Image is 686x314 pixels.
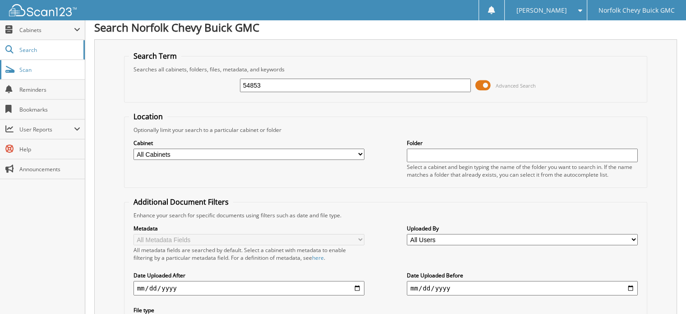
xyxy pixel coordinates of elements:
[134,272,364,279] label: Date Uploaded After
[407,139,638,147] label: Folder
[599,8,675,13] span: Norfolk Chevy Buick GMC
[641,271,686,314] iframe: Chat Widget
[134,306,364,314] label: File type
[19,145,80,153] span: Help
[19,126,74,133] span: User Reports
[134,281,364,295] input: start
[94,20,677,35] h1: Search Norfolk Chevy Buick GMC
[407,225,638,232] label: Uploaded By
[407,163,638,178] div: Select a cabinet and begin typing the name of the folder you want to search in. If the name match...
[19,26,74,34] span: Cabinets
[496,82,536,89] span: Advanced Search
[19,165,80,173] span: Announcements
[134,139,364,147] label: Cabinet
[19,66,80,74] span: Scan
[19,46,79,54] span: Search
[129,66,643,73] div: Searches all cabinets, folders, files, metadata, and keywords
[516,8,566,13] span: [PERSON_NAME]
[134,246,364,262] div: All metadata fields are searched by default. Select a cabinet with metadata to enable filtering b...
[129,51,181,61] legend: Search Term
[407,272,638,279] label: Date Uploaded Before
[19,86,80,94] span: Reminders
[9,4,77,16] img: scan123-logo-white.svg
[129,211,643,219] div: Enhance your search for specific documents using filters such as date and file type.
[312,254,324,262] a: here
[134,225,364,232] label: Metadata
[19,106,80,113] span: Bookmarks
[129,197,233,207] legend: Additional Document Filters
[407,281,638,295] input: end
[129,112,167,122] legend: Location
[129,126,643,134] div: Optionally limit your search to a particular cabinet or folder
